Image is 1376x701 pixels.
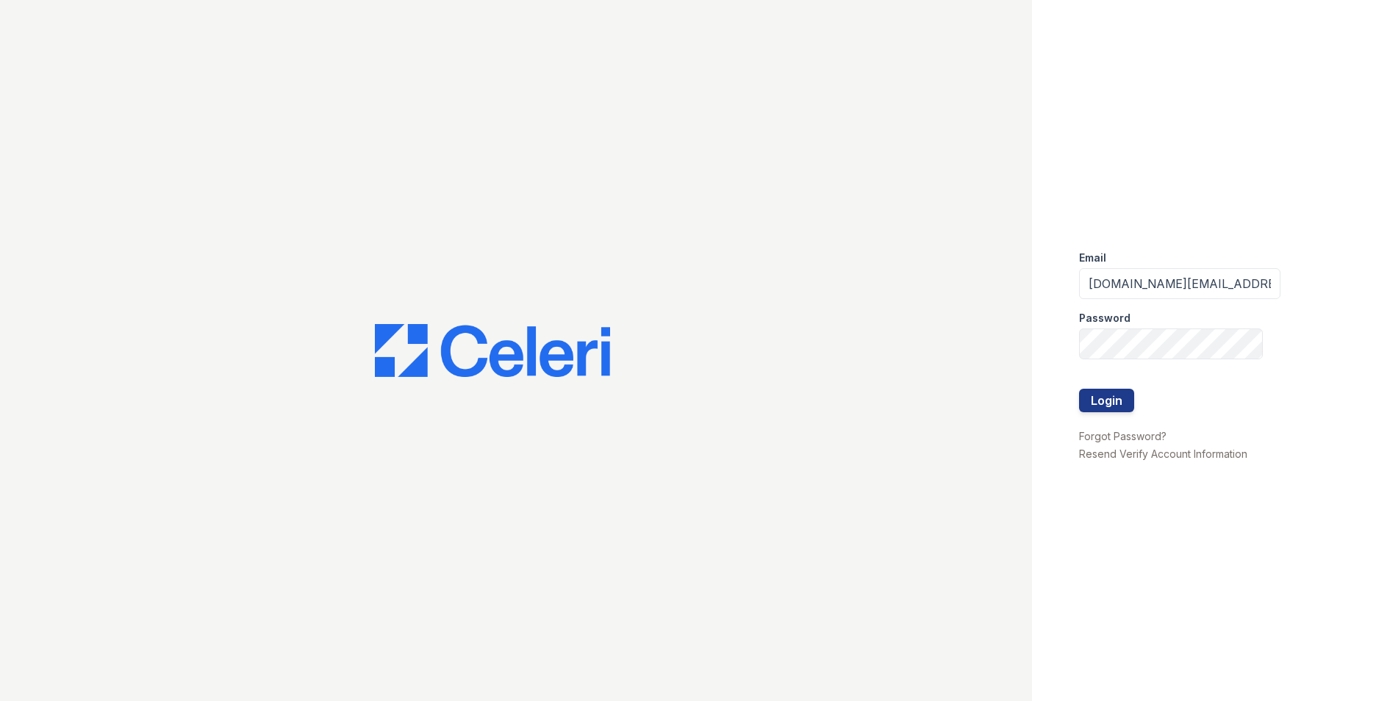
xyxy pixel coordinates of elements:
[1079,447,1247,460] a: Resend Verify Account Information
[375,324,610,377] img: CE_Logo_Blue-a8612792a0a2168367f1c8372b55b34899dd931a85d93a1a3d3e32e68fde9ad4.png
[1079,389,1134,412] button: Login
[1079,430,1167,442] a: Forgot Password?
[1079,251,1106,265] label: Email
[1079,311,1130,326] label: Password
